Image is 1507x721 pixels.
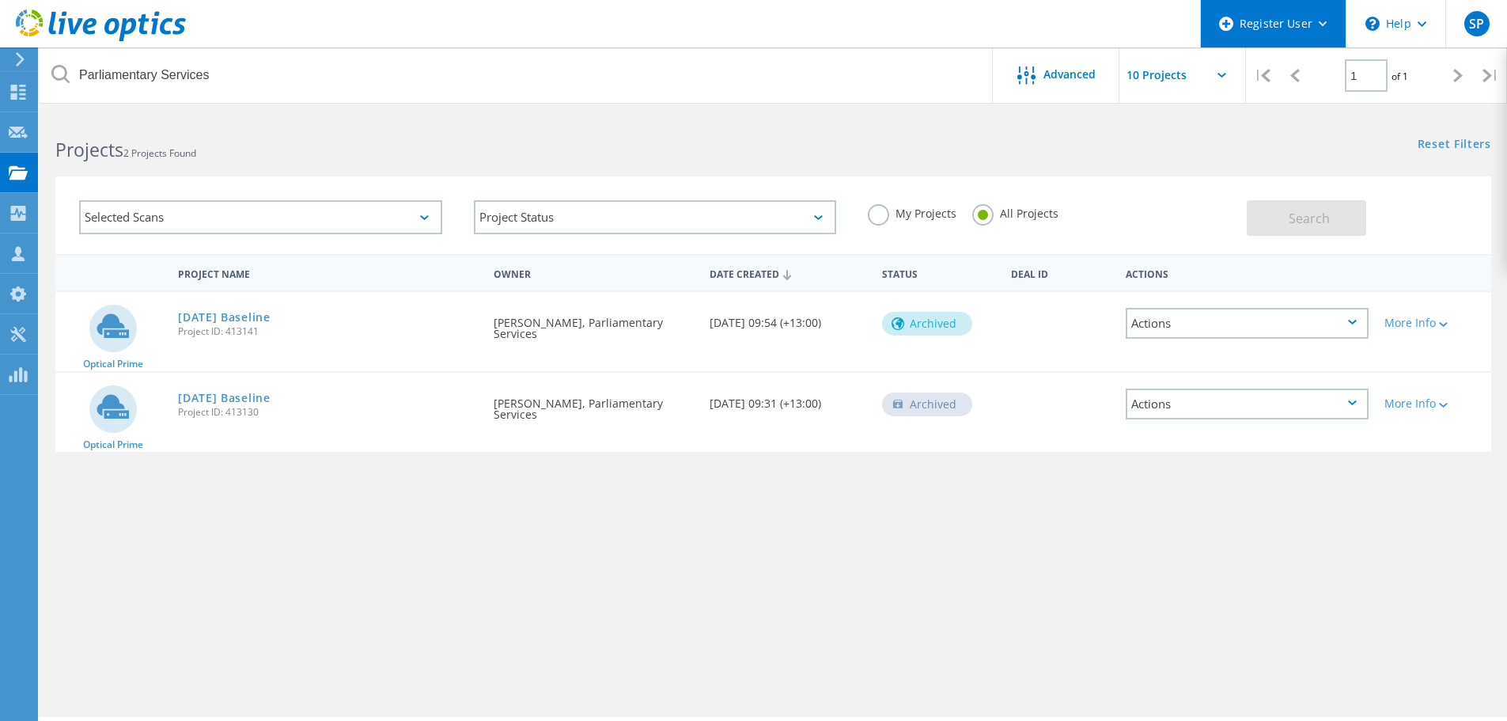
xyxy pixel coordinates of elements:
div: [PERSON_NAME], Parliamentary Services [486,373,701,436]
a: [DATE] Baseline [178,393,271,404]
div: Owner [486,258,701,287]
svg: \n [1365,17,1380,31]
span: Optical Prime [83,359,143,369]
div: Project Status [474,200,837,234]
div: [DATE] 09:31 (+13:00) [702,373,874,425]
div: Date Created [702,258,874,288]
div: [PERSON_NAME], Parliamentary Services [486,292,701,355]
label: My Projects [868,204,956,219]
a: Live Optics Dashboard [16,33,186,44]
span: Project ID: 413141 [178,327,478,336]
div: Selected Scans [79,200,442,234]
span: 2 Projects Found [123,146,196,160]
div: More Info [1384,398,1483,409]
span: Optical Prime [83,440,143,450]
span: Advanced [1043,69,1096,80]
div: Archived [882,312,972,336]
div: | [1246,47,1278,104]
span: of 1 [1392,70,1408,83]
span: Project ID: 413130 [178,408,478,417]
label: All Projects [972,204,1058,219]
div: | [1475,47,1507,104]
div: Actions [1126,389,1369,419]
div: Project Name [170,258,486,287]
button: Search [1247,200,1366,236]
b: Projects [55,137,123,162]
div: Status [874,258,1003,287]
span: SP [1469,17,1484,30]
div: Deal Id [1003,258,1118,287]
div: Actions [1126,308,1369,339]
a: [DATE] Baseline [178,312,271,323]
div: More Info [1384,317,1483,328]
input: Search projects by name, owner, ID, company, etc [40,47,994,103]
div: [DATE] 09:54 (+13:00) [702,292,874,344]
div: Actions [1118,258,1376,287]
span: Search [1289,210,1330,227]
div: Archived [882,393,972,416]
a: Reset Filters [1418,139,1491,152]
